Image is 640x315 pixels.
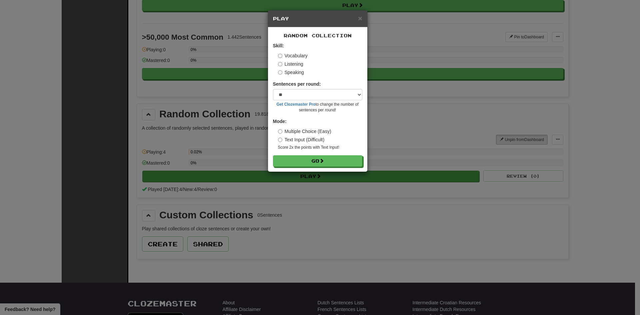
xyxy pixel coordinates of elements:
span: × [358,14,362,22]
a: Get Clozemaster Pro [277,102,316,107]
label: Vocabulary [278,52,308,59]
input: Listening [278,62,282,66]
input: Text Input (Difficult) [278,138,282,142]
input: Speaking [278,70,282,75]
input: Multiple Choice (Easy) [278,129,282,134]
label: Sentences per round: [273,81,321,87]
strong: Skill: [273,43,284,48]
button: Go [273,155,362,167]
label: Multiple Choice (Easy) [278,128,331,135]
input: Vocabulary [278,54,282,58]
label: Text Input (Difficult) [278,136,325,143]
small: to change the number of sentences per round! [273,102,362,113]
h5: Play [273,15,362,22]
label: Listening [278,61,303,67]
small: Score 2x the points with Text Input ! [278,145,362,150]
span: Random Collection [284,33,352,38]
button: Close [358,15,362,22]
strong: Mode: [273,119,287,124]
label: Speaking [278,69,304,76]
